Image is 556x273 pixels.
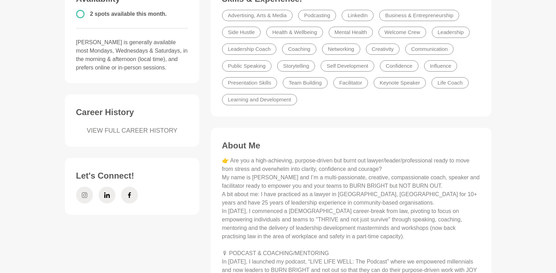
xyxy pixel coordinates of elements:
h3: About Me [222,140,480,151]
h3: Career History [76,107,188,118]
h3: Let's Connect! [76,171,188,181]
p: [PERSON_NAME] is generally available most Mondays, Wednesdays & Saturdays, in the morning & after... [76,38,188,72]
a: LinkedIn [99,187,115,204]
a: Instagram [76,187,93,204]
span: 2 spots available this month. [90,11,167,17]
a: Facebook [121,187,138,204]
a: VIEW FULL CAREER HISTORY [76,126,188,135]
